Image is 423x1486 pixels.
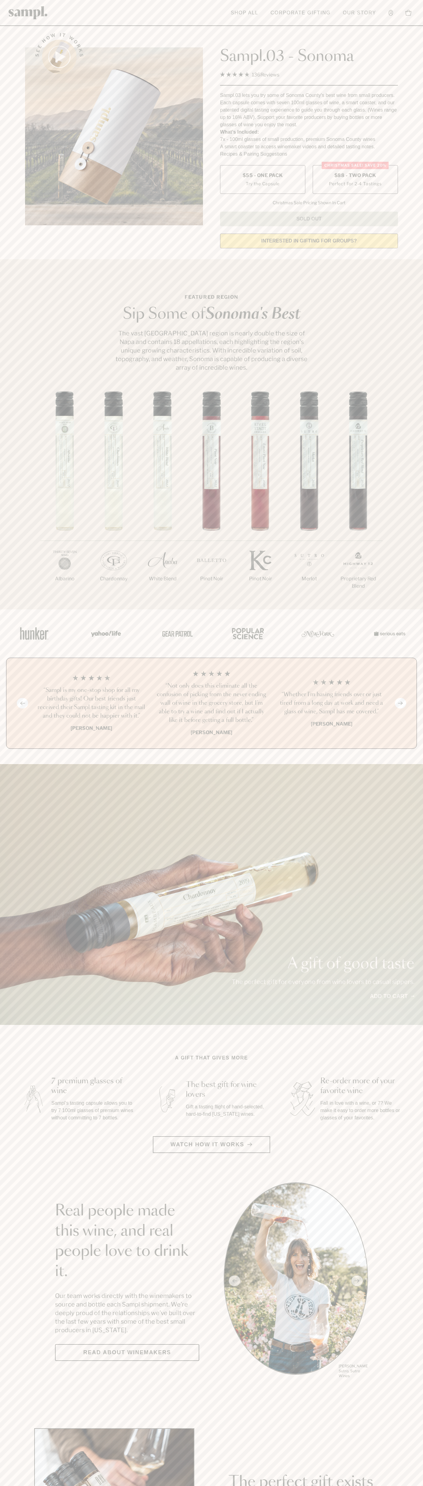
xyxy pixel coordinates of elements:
button: Next slide [395,698,406,708]
p: Chardonnay [89,575,138,582]
p: Proprietary Red Blend [334,575,383,590]
strong: What’s Included: [220,129,259,135]
a: interested in gifting for groups? [220,234,398,248]
button: Previous slide [17,698,28,708]
h2: A gift that gives more [175,1054,248,1062]
b: [PERSON_NAME] [311,721,352,727]
li: Recipes & Pairing Suggestions [220,150,398,158]
p: Featured Region [114,294,309,301]
img: Artboard_4_28b4d326-c26e-48f9-9c80-911f17d6414e_x450.png [229,620,265,647]
a: Corporate Gifting [267,6,334,20]
a: Shop All [228,6,261,20]
p: White Blend [138,575,187,582]
small: Perfect For 2-4 Tastings [329,180,381,187]
p: [PERSON_NAME] Sutro, Sutro Wines [339,1364,368,1378]
p: The vast [GEOGRAPHIC_DATA] region is nearly double the size of Napa and contains 18 appellations,... [114,329,309,372]
img: Artboard_7_5b34974b-f019-449e-91fb-745f8d0877ee_x450.png [370,620,407,647]
img: Sampl logo [9,6,48,19]
h3: Re-order more of your favorite wine [320,1076,403,1096]
li: 1 / 4 [36,670,147,736]
p: Our team works directly with the winemakers to source and bottle each Sampl shipment. We’re deepl... [55,1292,199,1334]
b: [PERSON_NAME] [71,725,112,731]
img: Artboard_6_04f9a106-072f-468a-bdd7-f11783b05722_x450.png [87,620,123,647]
span: $88 - Two Pack [334,172,376,179]
h2: Sip Some of [114,307,309,322]
h3: “Whether I'm having friends over or just tired from a long day at work and need a glass of wine, ... [276,690,387,716]
h1: Sampl.03 - Sonoma [220,47,398,66]
li: 3 / 7 [138,391,187,602]
li: 7 / 7 [334,391,383,609]
h3: 7 premium glasses of wine [51,1076,134,1096]
h3: “Not only does this eliminate all the confusion of picking from the never ending wall of wine in ... [156,682,267,725]
button: See how it works [42,40,76,74]
img: Sampl.03 - Sonoma [25,47,203,225]
ul: carousel [224,1182,368,1379]
li: 4 / 7 [187,391,236,602]
span: 136 [252,72,260,78]
div: Christmas SALE! Save 20% [322,162,389,169]
li: 6 / 7 [285,391,334,602]
li: 5 / 7 [236,391,285,602]
a: Read about Winemakers [55,1344,199,1361]
span: $55 - One Pack [243,172,283,179]
div: slide 1 [224,1182,368,1379]
p: Pinot Noir [236,575,285,582]
button: Watch how it works [153,1136,270,1153]
div: 136Reviews [220,71,279,79]
li: 3 / 4 [276,670,387,736]
small: Try the Capsule [246,180,280,187]
li: 2 / 4 [156,670,267,736]
p: A gift of good taste [232,957,414,971]
h2: Real people made this wine, and real people love to drink it. [55,1201,199,1282]
li: 7x - 100ml glasses of small production, premium Sonoma County wines [220,136,398,143]
span: Reviews [260,72,279,78]
p: Gift a tasting flight of hand-selected, hard-to-find [US_STATE] wines. [186,1103,269,1118]
img: Artboard_3_0b291449-6e8c-4d07-b2c2-3f3601a19cd1_x450.png [300,620,336,647]
b: [PERSON_NAME] [191,730,232,735]
a: Our Story [340,6,379,20]
li: Christmas Sale Pricing Shown In Cart [270,200,348,205]
p: Fall in love with a wine, or 7? We make it easy to order more bottles or glasses of your favorites. [320,1100,403,1122]
p: Merlot [285,575,334,582]
p: Albarino [40,575,89,582]
li: 1 / 7 [40,391,89,602]
a: Add to cart [370,992,414,1000]
img: Artboard_1_c8cd28af-0030-4af1-819c-248e302c7f06_x450.png [16,620,53,647]
li: 2 / 7 [89,391,138,602]
em: Sonoma's Best [205,307,300,322]
h3: The best gift for wine lovers [186,1080,269,1100]
p: Pinot Noir [187,575,236,582]
img: Artboard_5_7fdae55a-36fd-43f7-8bfd-f74a06a2878e_x450.png [158,620,194,647]
li: A smart coaster to access winemaker videos and detailed tasting notes. [220,143,398,150]
p: The perfect gift for everyone from wine lovers to casual sippers. [232,978,414,986]
button: Sold Out [220,212,398,226]
div: Sampl.03 lets you try some of Sonoma County's best wine from small producers. Each capsule comes ... [220,92,398,128]
h3: “Sampl is my one-stop shop for all my birthday gifts! Our best friends just received their Sampl ... [36,686,147,720]
p: Sampl's tasting capsule allows you to try 7 100ml glasses of premium wines without committing to ... [51,1100,134,1122]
